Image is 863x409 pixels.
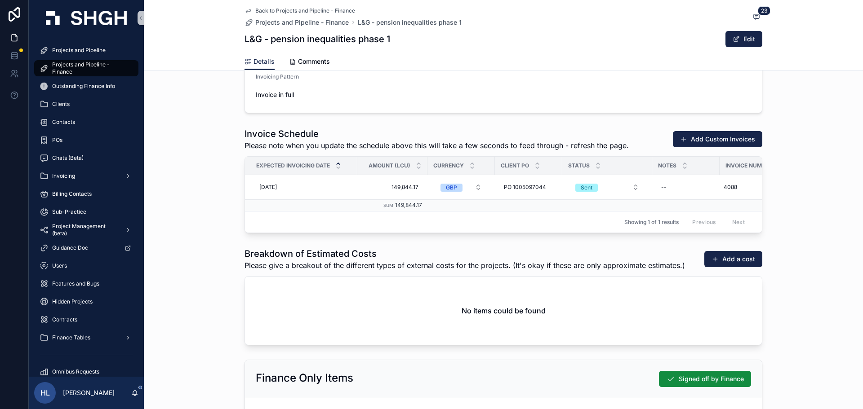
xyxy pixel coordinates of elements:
[52,208,86,215] span: Sub-Practice
[52,83,115,90] span: Outstanding Finance Info
[259,184,277,191] span: [DATE]
[254,57,275,66] span: Details
[52,316,77,323] span: Contracts
[501,162,529,169] span: Client PO
[34,312,138,328] a: Contracts
[52,244,88,251] span: Guidance Doc
[52,298,93,305] span: Hidden Projects
[245,128,629,140] h1: Invoice Schedule
[34,78,138,94] a: Outstanding Finance Info
[725,162,772,169] span: Invoice Number
[34,364,138,380] a: Omnibus Requests
[504,184,546,191] span: PO 1005097044
[34,258,138,274] a: Users
[659,371,751,387] button: Signed off by Finance
[383,203,393,208] small: Sum
[256,371,353,385] h2: Finance Only Items
[245,260,685,271] span: Please give a breakout of the different types of external costs for the projects. (It's okay if t...
[724,184,737,191] span: 4088
[46,11,127,25] img: App logo
[568,179,646,195] button: Select Button
[725,31,762,47] button: Edit
[298,57,330,66] span: Comments
[433,162,464,169] span: Currency
[624,219,679,226] span: Showing 1 of 1 results
[256,73,299,80] span: Invoicing Pattern
[34,276,138,292] a: Features and Bugs
[52,190,92,198] span: Billing Contacts
[52,154,84,162] span: Chats (Beta)
[395,202,422,208] span: 149,844.17
[34,42,138,58] a: Projects and Pipeline
[52,119,75,126] span: Contacts
[658,162,676,169] span: Notes
[29,36,144,377] div: scrollable content
[366,184,418,191] span: 149,844.17
[34,168,138,184] a: Invoicing
[34,330,138,346] a: Finance Tables
[52,223,118,237] span: Project Management (beta)
[446,184,457,192] div: GBP
[673,131,762,147] button: Add Custom Invoices
[245,33,390,45] h1: L&G - pension inequalities phase 1
[245,247,685,260] h1: Breakdown of Estimated Costs
[568,162,590,169] span: Status
[34,204,138,220] a: Sub-Practice
[52,101,70,108] span: Clients
[52,334,90,341] span: Finance Tables
[245,7,355,14] a: Back to Projects and Pipeline - Finance
[34,60,138,76] a: Projects and Pipeline - Finance
[704,251,762,267] button: Add a cost
[34,294,138,310] a: Hidden Projects
[245,18,349,27] a: Projects and Pipeline - Finance
[255,18,349,27] span: Projects and Pipeline - Finance
[751,12,762,23] button: 23
[52,136,62,144] span: POs
[245,53,275,70] a: Details
[758,6,770,15] span: 23
[433,179,489,195] button: Select Button
[40,387,50,398] span: HL
[52,262,67,269] span: Users
[34,96,138,112] a: Clients
[256,162,330,169] span: Expected Invoicing Date
[245,140,629,151] span: Please note when you update the schedule above this will take a few seconds to feed through - ref...
[63,388,115,397] p: [PERSON_NAME]
[462,305,546,316] h2: No items could be found
[52,280,99,287] span: Features and Bugs
[256,90,374,99] span: Invoice in full
[34,186,138,202] a: Billing Contacts
[369,162,410,169] span: Amount (LCU)
[52,368,99,375] span: Omnibus Requests
[358,18,462,27] a: L&G - pension inequalities phase 1
[34,240,138,256] a: Guidance Doc
[661,184,667,191] div: --
[34,222,138,238] a: Project Management (beta)
[34,150,138,166] a: Chats (Beta)
[52,172,75,180] span: Invoicing
[34,114,138,130] a: Contacts
[581,184,592,192] div: Sent
[255,7,355,14] span: Back to Projects and Pipeline - Finance
[52,61,129,75] span: Projects and Pipeline - Finance
[679,374,744,383] span: Signed off by Finance
[52,47,106,54] span: Projects and Pipeline
[34,132,138,148] a: POs
[289,53,330,71] a: Comments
